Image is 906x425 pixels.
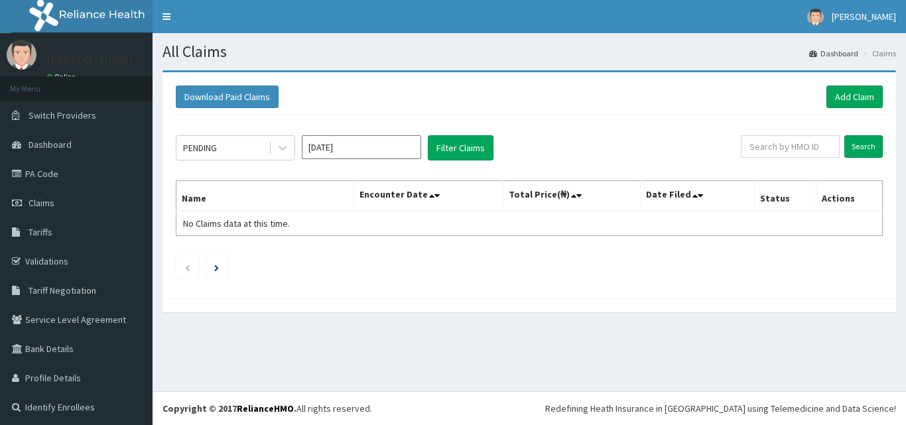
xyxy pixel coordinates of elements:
[214,261,219,273] a: Next page
[29,226,52,238] span: Tariffs
[184,261,190,273] a: Previous page
[816,181,882,212] th: Actions
[237,402,294,414] a: RelianceHMO
[29,139,72,151] span: Dashboard
[755,181,816,212] th: Status
[29,284,96,296] span: Tariff Negotiation
[183,217,290,229] span: No Claims data at this time.
[741,135,840,158] input: Search by HMO ID
[860,48,896,59] li: Claims
[29,197,54,209] span: Claims
[809,48,858,59] a: Dashboard
[7,40,36,70] img: User Image
[46,54,133,66] p: [PERSON_NAME]
[176,181,354,212] th: Name
[162,402,296,414] strong: Copyright © 2017 .
[46,72,78,82] a: Online
[354,181,503,212] th: Encounter Date
[162,43,896,60] h1: All Claims
[428,135,493,160] button: Filter Claims
[832,11,896,23] span: [PERSON_NAME]
[176,86,279,108] button: Download Paid Claims
[545,402,896,415] div: Redefining Heath Insurance in [GEOGRAPHIC_DATA] using Telemedicine and Data Science!
[29,109,96,121] span: Switch Providers
[807,9,824,25] img: User Image
[641,181,755,212] th: Date Filed
[302,135,421,159] input: Select Month and Year
[844,135,883,158] input: Search
[153,391,906,425] footer: All rights reserved.
[503,181,641,212] th: Total Price(₦)
[183,141,217,154] div: PENDING
[826,86,883,108] a: Add Claim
